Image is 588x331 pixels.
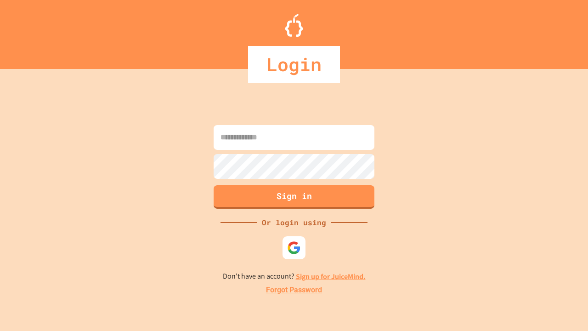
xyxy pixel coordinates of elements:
[257,217,331,228] div: Or login using
[214,185,374,209] button: Sign in
[223,271,366,282] p: Don't have an account?
[266,285,322,296] a: Forgot Password
[296,272,366,281] a: Sign up for JuiceMind.
[285,14,303,37] img: Logo.svg
[248,46,340,83] div: Login
[287,241,301,255] img: google-icon.svg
